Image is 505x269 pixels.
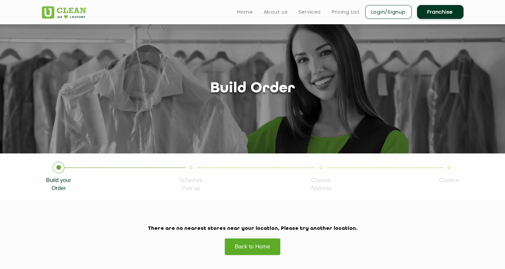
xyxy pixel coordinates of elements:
a: Login/Signup [365,5,412,19]
a: Pricing List [332,8,360,16]
a: Services [298,8,321,16]
h1: Build order [210,80,295,97]
a: Franchise [417,5,463,19]
p: Build your Order [46,176,71,192]
p: Schedule Pick up [179,176,203,192]
img: UClean Laundry and Dry Cleaning [42,6,86,19]
a: About us [264,8,288,16]
a: Home [237,8,253,16]
p: Confirm [439,176,459,184]
a: Back to Home [224,238,281,255]
p: Choose Address [310,176,331,192]
h2: There are no nearest stores near your location, Please try another location. [42,226,463,232]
